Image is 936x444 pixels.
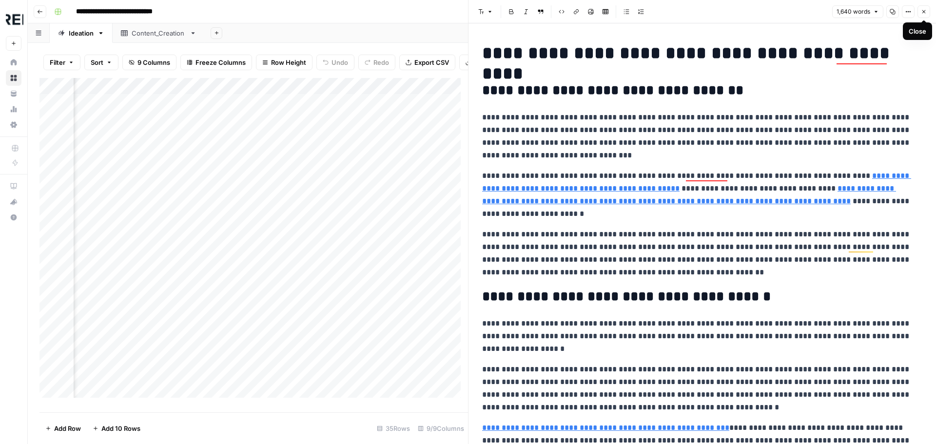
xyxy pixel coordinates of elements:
[399,55,455,70] button: Export CSV
[271,58,306,67] span: Row Height
[6,194,21,209] div: What's new?
[69,28,94,38] div: Ideation
[50,23,113,43] a: Ideation
[6,86,21,101] a: Your Data
[358,55,395,70] button: Redo
[331,58,348,67] span: Undo
[6,101,21,117] a: Usage
[84,55,118,70] button: Sort
[373,58,389,67] span: Redo
[180,55,252,70] button: Freeze Columns
[43,55,80,70] button: Filter
[39,421,87,436] button: Add Row
[6,210,21,225] button: Help + Support
[6,178,21,194] a: AirOps Academy
[256,55,312,70] button: Row Height
[122,55,176,70] button: 9 Columns
[87,421,146,436] button: Add 10 Rows
[113,23,205,43] a: Content_Creation
[6,8,21,32] button: Workspace: Threepipe Reply
[832,5,883,18] button: 1,640 words
[50,58,65,67] span: Filter
[6,55,21,70] a: Home
[6,70,21,86] a: Browse
[54,424,81,433] span: Add Row
[6,11,23,29] img: Threepipe Reply Logo
[6,117,21,133] a: Settings
[6,194,21,210] button: What's new?
[837,7,870,16] span: 1,640 words
[909,26,926,36] div: Close
[91,58,103,67] span: Sort
[132,28,186,38] div: Content_Creation
[195,58,246,67] span: Freeze Columns
[101,424,140,433] span: Add 10 Rows
[414,421,468,436] div: 9/9 Columns
[373,421,414,436] div: 35 Rows
[316,55,354,70] button: Undo
[414,58,449,67] span: Export CSV
[137,58,170,67] span: 9 Columns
